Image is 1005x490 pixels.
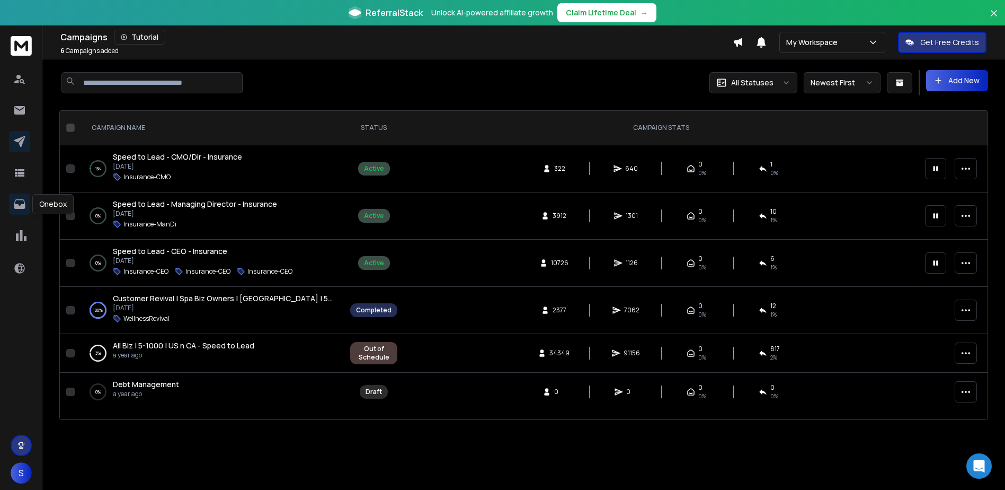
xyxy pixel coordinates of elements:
[60,30,733,45] div: Campaigns
[123,267,168,276] p: Insurance-CEO
[926,70,988,91] button: Add New
[123,173,171,181] p: Insurance-CMO
[553,212,566,220] span: 3912
[32,194,74,214] div: Onebox
[364,259,384,267] div: Active
[641,7,648,18] span: →
[770,207,777,216] span: 10
[404,111,919,145] th: CAMPAIGN STATS
[79,373,344,412] td: 0%Debt Managementa year ago
[554,388,565,396] span: 0
[770,383,775,392] span: 0
[920,37,979,48] p: Get Free Credits
[114,30,165,45] button: Tutorial
[123,220,176,229] p: Insurance-ManDi
[698,207,702,216] span: 0
[626,388,637,396] span: 0
[79,240,344,287] td: 0%Speed to Lead - CEO - Insurance[DATE]Insurance-CEOInsurance-CEOInsurance-CEO
[698,392,706,400] span: 0%
[966,453,992,479] div: Open Intercom Messenger
[60,46,65,55] span: 6
[364,212,384,220] div: Active
[698,160,702,169] span: 0
[95,211,101,221] p: 0 %
[698,263,706,272] span: 0%
[113,162,242,171] p: [DATE]
[770,160,772,169] span: 1
[770,255,775,263] span: 6
[698,353,706,362] span: 0%
[247,267,292,276] p: Insurance-CEO
[11,462,32,484] button: S
[113,340,254,351] a: All Biz | 5-1000 | US n CA - Speed to Lead
[770,263,777,272] span: 1 %
[95,163,101,174] p: 1 %
[113,351,254,360] p: a year ago
[770,216,777,224] span: 1 %
[79,287,344,334] td: 100%Customer Revival | Spa Biz Owners | [GEOGRAPHIC_DATA] | 5-50[DATE]WellnessRevival
[93,305,103,316] p: 100 %
[698,169,706,177] span: 0%
[79,334,344,373] td: 3%All Biz | 5-1000 | US n CA - Speed to Leada year ago
[113,293,333,304] a: Customer Revival | Spa Biz Owners | [GEOGRAPHIC_DATA] | 5-50
[698,310,706,319] span: 0%
[804,72,881,93] button: Newest First
[366,388,382,396] div: Draft
[79,192,344,240] td: 0%Speed to Lead - Managing Director - Insurance[DATE]Insurance-ManDi
[113,340,254,351] span: All Biz | 5-1000 | US n CA - Speed to Lead
[113,152,242,162] a: Speed to Lead - CMO/Dir - Insurance
[698,302,702,310] span: 0
[113,293,340,303] span: Customer Revival | Spa Biz Owners | [GEOGRAPHIC_DATA] | 5-50
[356,306,392,314] div: Completed
[356,345,392,362] div: Out of Schedule
[770,353,777,362] span: 2 %
[770,392,778,400] span: 0%
[95,387,101,397] p: 0 %
[551,259,568,267] span: 10726
[364,164,384,173] div: Active
[557,3,656,22] button: Claim Lifetime Deal→
[431,7,553,18] p: Unlock AI-powered affiliate growth
[624,306,639,314] span: 7062
[770,169,778,177] span: 0 %
[770,302,776,310] span: 12
[698,383,702,392] span: 0
[770,345,780,353] span: 817
[553,306,566,314] span: 2377
[113,199,277,209] a: Speed to Lead - Managing Director - Insurance
[185,267,230,276] p: Insurance-CEO
[698,345,702,353] span: 0
[79,145,344,192] td: 1%Speed to Lead - CMO/Dir - Insurance[DATE]Insurance-CMO
[698,216,706,224] span: 0%
[60,47,119,55] p: Campaigns added
[624,349,640,357] span: 91156
[698,255,702,263] span: 0
[113,379,179,390] a: Debt Management
[898,32,986,53] button: Get Free Credits
[366,6,423,19] span: ReferralStack
[554,164,565,173] span: 322
[113,257,292,265] p: [DATE]
[95,258,101,268] p: 0 %
[626,259,638,267] span: 1126
[987,6,1001,32] button: Close banner
[113,246,227,257] a: Speed to Lead - CEO - Insurance
[344,111,404,145] th: STATUS
[123,314,170,323] p: WellnessRevival
[625,164,638,173] span: 640
[113,304,333,312] p: [DATE]
[549,349,570,357] span: 34349
[113,390,179,398] p: a year ago
[786,37,842,48] p: My Workspace
[79,111,344,145] th: CAMPAIGN NAME
[95,348,101,358] p: 3 %
[731,77,773,88] p: All Statuses
[770,310,777,319] span: 1 %
[113,209,277,218] p: [DATE]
